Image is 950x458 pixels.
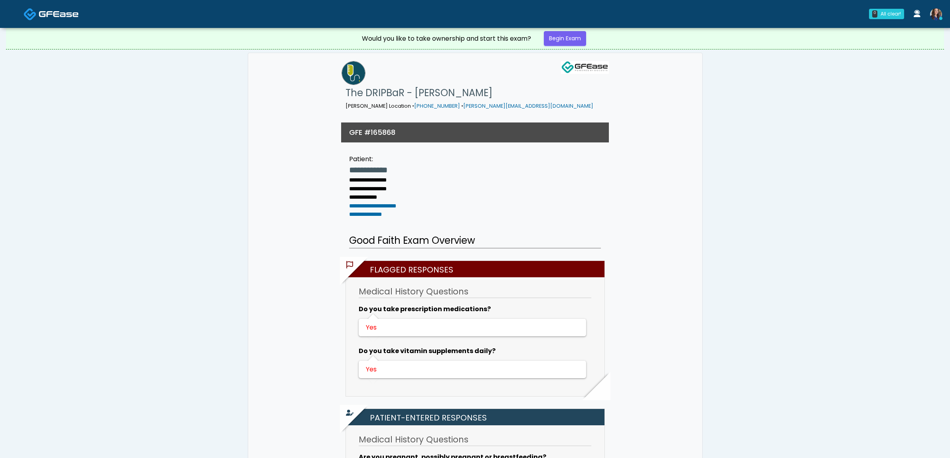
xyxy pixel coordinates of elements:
[463,103,593,109] a: [PERSON_NAME][EMAIL_ADDRESS][DOMAIN_NAME]
[366,365,577,374] div: Yes
[24,1,79,27] a: Docovia
[412,103,414,109] span: •
[359,286,591,298] h3: Medical History Questions
[342,61,365,85] img: The DRIPBaR - McKinney
[349,154,396,164] div: Patient:
[359,434,591,446] h3: Medical History Questions
[359,304,491,314] b: Do you take prescription medications?
[349,233,601,249] h2: Good Faith Exam Overview
[544,31,586,46] a: Begin Exam
[346,103,593,109] small: [PERSON_NAME] Location
[346,85,593,101] h1: The DRIPBaR - [PERSON_NAME]
[872,10,877,18] div: 0
[349,127,395,137] h3: GFE #165868
[350,409,604,425] h2: Patient-entered Responses
[350,261,604,277] h2: Flagged Responses
[881,10,901,18] div: All clear!
[39,10,79,18] img: Docovia
[24,8,37,21] img: Docovia
[366,323,577,332] div: Yes
[930,8,942,20] img: Kristin Adams
[359,346,496,355] b: Do you take vitamin supplements daily?
[414,103,460,109] a: [PHONE_NUMBER]
[362,34,531,43] div: Would you like to take ownership and start this exam?
[461,103,463,109] span: •
[864,6,909,22] a: 0 All clear!
[561,61,609,74] img: GFEase Logo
